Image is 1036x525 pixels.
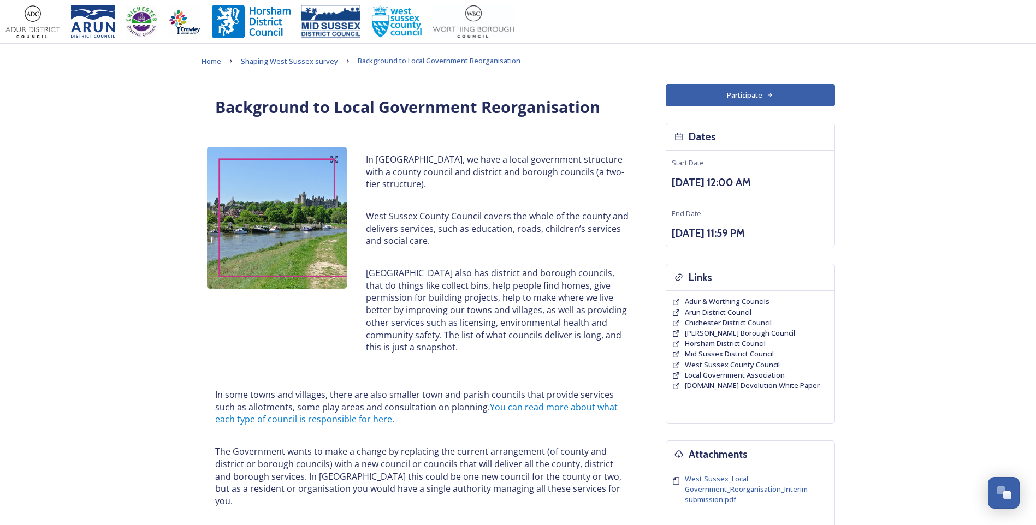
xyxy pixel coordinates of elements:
h3: [DATE] 11:59 PM [672,225,829,241]
img: Worthing_Adur%20%281%29.jpg [433,5,514,38]
button: Open Chat [988,477,1020,509]
img: CDC%20Logo%20-%20you%20may%20have%20a%20better%20version.jpg [126,5,157,38]
p: In some towns and villages, there are also smaller town and parish councils that provide services... [215,389,630,426]
span: Horsham District Council [685,338,766,348]
a: Shaping West Sussex survey [241,55,338,68]
strong: Background to Local Government Reorganisation [215,96,600,117]
a: You can read more about what each type of council is responsible for here. [215,401,620,426]
h3: Links [689,270,712,285]
img: Adur%20logo%20%281%29.jpeg [5,5,60,38]
span: Local Government Association [685,370,785,380]
img: Crawley%20BC%20logo.jpg [168,5,201,38]
a: Chichester District Council [685,318,772,328]
a: Mid Sussex District Council [685,349,774,359]
span: [PERSON_NAME] Borough Council [685,328,795,338]
h3: Dates [689,129,716,145]
p: In [GEOGRAPHIC_DATA], we have a local government structure with a county council and district and... [366,153,630,190]
h3: Attachments [689,446,748,462]
img: Arun%20District%20Council%20logo%20blue%20CMYK.jpg [71,5,115,38]
span: Shaping West Sussex survey [241,56,338,66]
p: [GEOGRAPHIC_DATA] also has district and borough councils, that do things like collect bins, help ... [366,267,630,354]
span: Start Date [672,158,704,168]
a: [DOMAIN_NAME] Devolution White Paper [685,380,820,391]
a: Horsham District Council [685,338,766,349]
a: West Sussex County Council [685,360,780,370]
img: Horsham%20DC%20Logo.jpg [212,5,291,38]
span: Home [202,56,221,66]
span: End Date [672,208,701,218]
a: [PERSON_NAME] Borough Council [685,328,795,338]
a: Home [202,55,221,68]
p: The Government wants to make a change by replacing the current arrangement (of county and distric... [215,445,630,508]
h3: [DATE] 12:00 AM [672,175,829,190]
p: West Sussex County Council covers the whole of the county and delivers services, such as educatio... [366,210,630,247]
img: WSCCPos-Spot-25mm.jpg [371,5,423,38]
span: Adur & Worthing Councils [685,296,769,306]
button: Participate [666,84,835,106]
span: Background to Local Government Reorganisation [358,56,520,65]
span: West Sussex_Local Government_Reorganisation_Interim submission.pdf [685,474,808,504]
img: 150ppimsdc%20logo%20blue.png [301,5,360,38]
a: Local Government Association [685,370,785,380]
a: Adur & Worthing Councils [685,296,769,307]
a: Arun District Council [685,307,751,318]
span: Arun District Council [685,307,751,317]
